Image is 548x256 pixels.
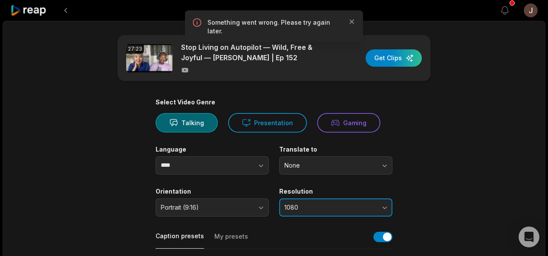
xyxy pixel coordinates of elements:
[161,204,252,211] span: Portrait (9:16)
[366,49,422,67] button: Get Clips
[126,44,144,54] div: 27:23
[279,198,392,217] button: 1080
[207,18,341,36] p: Something went wrong. Please try again later.
[279,156,392,175] button: None
[214,232,248,249] button: My presets
[156,113,218,133] button: Talking
[284,204,375,211] span: 1080
[181,42,330,63] p: Stop Living on Autopilot — Wild, Free & Joyful — [PERSON_NAME] | Ep 152
[279,188,392,195] label: Resolution
[156,198,269,217] button: Portrait (9:16)
[156,98,392,106] div: Select Video Genre
[279,146,392,153] label: Translate to
[519,227,539,247] div: Open Intercom Messenger
[156,146,269,153] label: Language
[284,162,375,169] span: None
[156,232,204,249] button: Caption presets
[156,188,269,195] label: Orientation
[228,113,307,133] button: Presentation
[317,113,380,133] button: Gaming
